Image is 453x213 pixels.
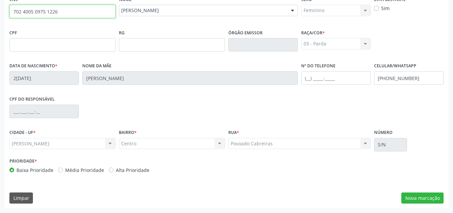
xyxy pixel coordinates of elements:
[121,7,284,14] span: [PERSON_NAME]
[9,71,79,85] input: __/__/____
[9,105,79,118] input: ___.___.___-__
[374,71,444,85] input: (__) _____-_____
[374,128,393,138] label: Número
[82,61,111,71] label: Nome da mãe
[228,128,239,138] label: Rua
[9,61,57,71] label: Data de nascimento
[9,156,37,167] label: Prioridade
[116,167,149,174] label: Alta Prioridade
[301,28,325,38] label: Raça/cor
[381,5,390,12] label: Sim
[9,128,36,138] label: CIDADE - UF
[119,28,125,38] label: RG
[401,192,444,204] button: Nova marcação
[119,128,137,138] label: BAIRRO
[228,28,263,38] label: Órgão emissor
[9,28,17,38] label: CPF
[65,167,104,174] label: Média Prioridade
[301,71,371,85] input: (__) _____-_____
[16,167,53,174] label: Baixa Prioridade
[374,61,416,71] label: Celular/WhatsApp
[301,61,335,71] label: Nº do Telefone
[9,94,55,105] label: CPF do responsável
